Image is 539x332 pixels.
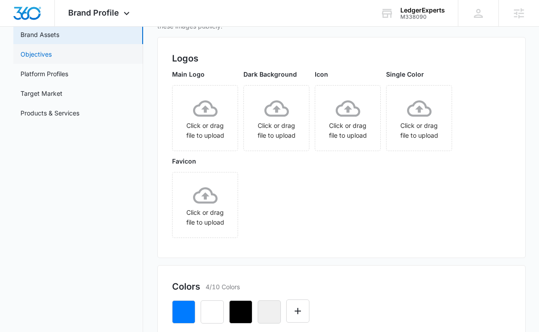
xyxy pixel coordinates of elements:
p: Single Color [386,70,452,79]
button: Remove [229,300,252,324]
button: Remove [258,300,281,324]
p: Favicon [172,156,238,166]
a: Target Market [21,89,62,98]
a: Products & Services [21,108,79,118]
a: Platform Profiles [21,69,68,78]
span: Brand Profile [68,8,119,17]
img: logo_orange.svg [14,14,21,21]
span: Click or drag file to upload [173,86,238,151]
span: Click or drag file to upload [387,86,452,151]
img: tab_keywords_by_traffic_grey.svg [89,52,96,59]
p: Icon [315,70,381,79]
p: Dark Background [243,70,309,79]
div: Keywords by Traffic [99,53,150,58]
button: Edit Color [286,299,309,323]
div: Click or drag file to upload [173,183,238,227]
div: Click or drag file to upload [244,96,309,140]
h2: Logos [172,52,511,65]
div: Click or drag file to upload [315,96,380,140]
div: Click or drag file to upload [387,96,452,140]
span: Click or drag file to upload [315,86,380,151]
div: v 4.0.25 [25,14,44,21]
img: tab_domain_overview_orange.svg [24,52,31,59]
button: Remove [172,300,195,324]
h2: Colors [172,280,200,293]
p: 4/10 Colors [206,282,240,291]
div: Domain: [DOMAIN_NAME] [23,23,98,30]
a: Objectives [21,49,52,59]
p: Main Logo [172,70,238,79]
div: account name [400,7,445,14]
img: website_grey.svg [14,23,21,30]
a: Brand Assets [21,30,59,39]
div: account id [400,14,445,20]
div: Click or drag file to upload [173,96,238,140]
div: Domain Overview [34,53,80,58]
button: Remove [201,300,224,324]
span: Click or drag file to upload [173,172,238,238]
span: Click or drag file to upload [244,86,309,151]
